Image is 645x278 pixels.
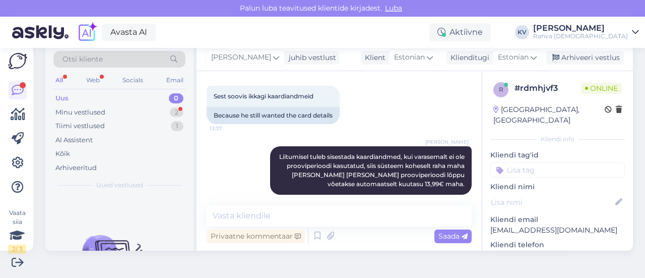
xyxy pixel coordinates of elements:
span: Estonian [394,52,425,63]
div: Vaata siia [8,208,26,254]
div: Kõik [55,149,70,159]
div: Arhiveeritud [55,163,97,173]
p: Kliendi telefon [490,240,625,250]
div: Küsi telefoninumbrit [490,250,571,264]
span: Nähtud ✓ 13:38 [430,195,469,203]
p: Kliendi email [490,214,625,225]
div: Minu vestlused [55,107,105,118]
span: [PERSON_NAME] [211,52,271,63]
div: 1 [171,121,183,131]
span: Saada [438,232,468,241]
div: Because he still wanted the card details [207,107,340,124]
div: # rdmhjvf3 [514,82,581,94]
span: Otsi kliente [62,54,103,65]
p: Kliendi tag'id [490,150,625,160]
p: [EMAIL_ADDRESS][DOMAIN_NAME] [490,225,625,236]
div: Privaatne kommentaar [207,230,305,243]
img: Askly Logo [8,53,27,69]
span: Estonian [498,52,529,63]
div: 2 [170,107,183,118]
span: 13:37 [210,125,247,132]
span: r [499,86,503,93]
span: Uued vestlused [96,181,143,190]
div: Arhiveeri vestlus [546,51,624,65]
div: Socials [120,74,145,87]
span: [PERSON_NAME] [425,138,469,146]
div: Uus [55,93,69,103]
div: Web [84,74,102,87]
input: Lisa tag [490,162,625,178]
a: Avasta AI [102,24,156,41]
div: Klient [361,52,385,63]
span: Liitumisel tuleb sisestada kaardiandmed, kui varasemalt ei ole prooviperioodi kasutatud, siis süs... [279,153,466,188]
div: Klienditugi [446,52,489,63]
div: [GEOGRAPHIC_DATA], [GEOGRAPHIC_DATA] [493,104,605,126]
p: Kliendi nimi [490,182,625,192]
div: KV [515,25,529,39]
div: Aktiivne [429,23,491,41]
div: 2 / 3 [8,245,26,254]
div: All [53,74,65,87]
div: juhib vestlust [285,52,336,63]
img: explore-ai [77,22,98,43]
div: Tiimi vestlused [55,121,105,131]
div: Email [164,74,185,87]
span: Online [581,83,622,94]
span: Luba [382,4,405,13]
div: 0 [169,93,183,103]
input: Lisa nimi [491,197,613,208]
div: [PERSON_NAME] [533,24,628,32]
span: Sest soovis ikkagi kaardiandmeid [214,92,313,100]
div: Kliendi info [490,135,625,144]
div: AI Assistent [55,135,93,145]
a: [PERSON_NAME]Rahva [DEMOGRAPHIC_DATA] [533,24,639,40]
div: Rahva [DEMOGRAPHIC_DATA] [533,32,628,40]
